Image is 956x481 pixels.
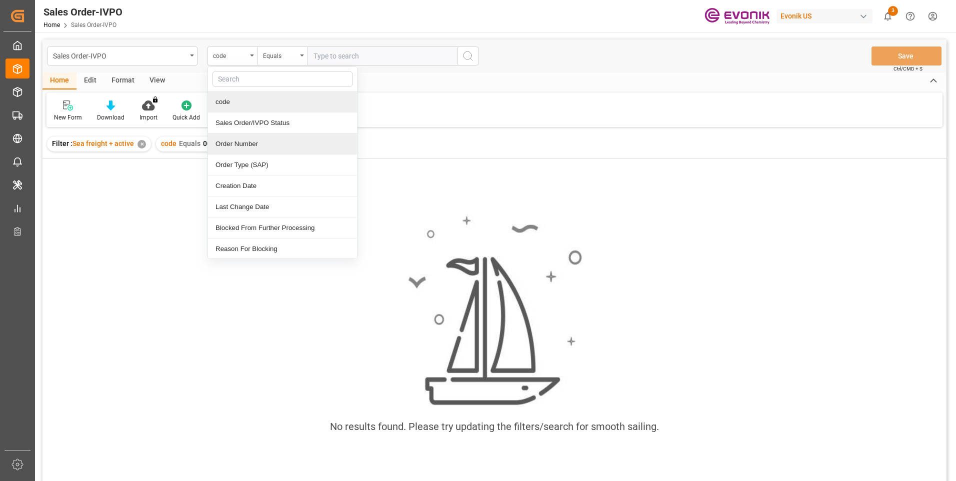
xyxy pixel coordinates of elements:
[776,6,876,25] button: Evonik US
[776,9,872,23] div: Evonik US
[172,113,200,122] div: Quick Add
[54,113,82,122] div: New Form
[97,113,124,122] div: Download
[161,139,176,147] span: code
[893,65,922,72] span: Ctrl/CMD + S
[888,6,898,16] span: 3
[330,419,659,434] div: No results found. Please try updating the filters/search for smooth sailing.
[43,21,60,28] a: Home
[208,133,357,154] div: Order Number
[213,49,247,60] div: code
[208,91,357,112] div: code
[137,140,146,148] div: ✕
[704,7,769,25] img: Evonik-brand-mark-Deep-Purple-RGB.jpeg_1700498283.jpeg
[76,72,104,89] div: Edit
[257,46,307,65] button: open menu
[876,5,899,27] button: show 3 new notifications
[72,139,134,147] span: Sea freight + active
[53,49,186,61] div: Sales Order-IVPO
[208,175,357,196] div: Creation Date
[42,72,76,89] div: Home
[871,46,941,65] button: Save
[207,46,257,65] button: close menu
[43,4,122,19] div: Sales Order-IVPO
[208,238,357,259] div: Reason For Blocking
[263,49,297,60] div: Equals
[208,217,357,238] div: Blocked From Further Processing
[407,214,582,407] img: smooth_sailing.jpeg
[179,139,200,147] span: Equals
[208,196,357,217] div: Last Change Date
[203,139,243,147] span: 0046473696
[142,72,172,89] div: View
[208,112,357,133] div: Sales Order/IVPO Status
[47,46,197,65] button: open menu
[212,71,353,87] input: Search
[52,139,72,147] span: Filter :
[208,154,357,175] div: Order Type (SAP)
[307,46,457,65] input: Type to search
[457,46,478,65] button: search button
[899,5,921,27] button: Help Center
[104,72,142,89] div: Format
